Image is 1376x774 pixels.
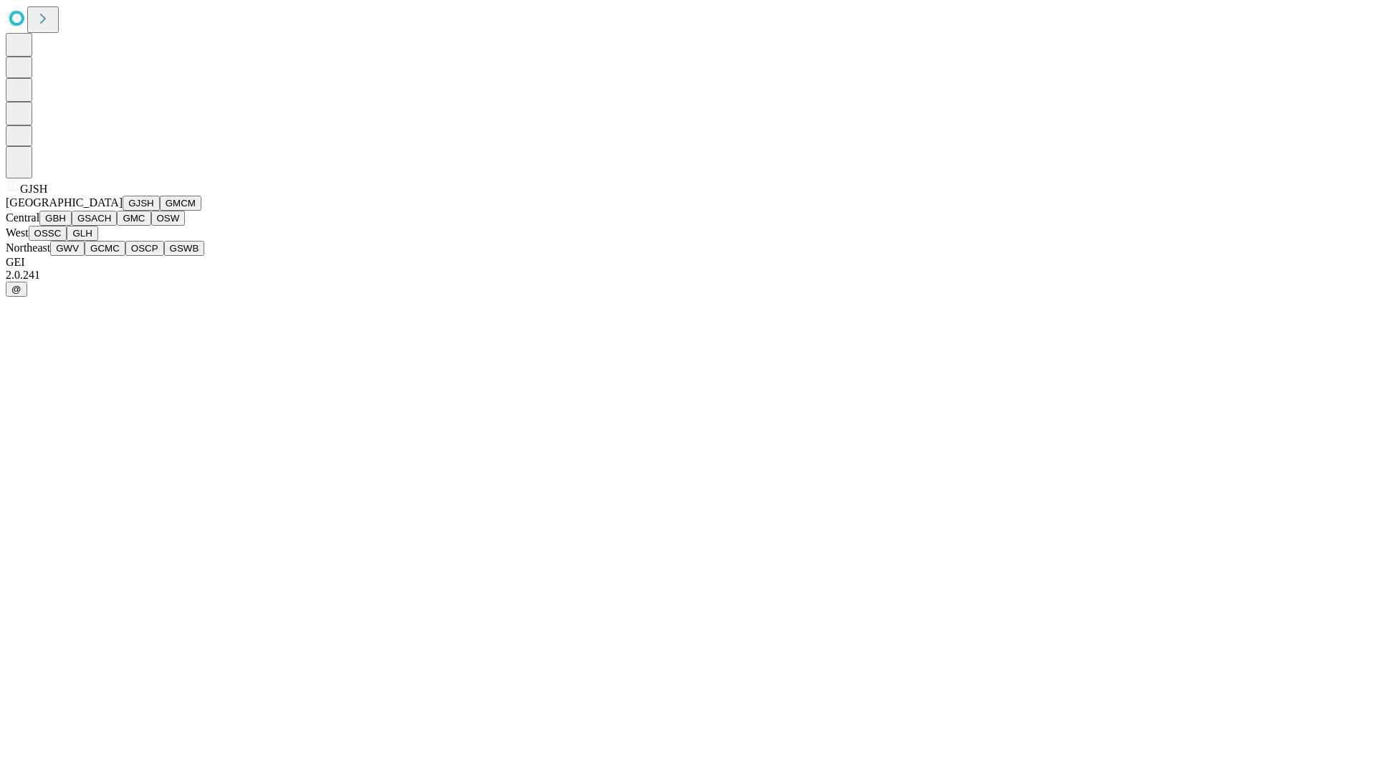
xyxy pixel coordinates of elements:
span: Northeast [6,242,50,254]
button: GMCM [160,196,201,211]
button: OSSC [29,226,67,241]
button: @ [6,282,27,297]
button: GWV [50,241,85,256]
span: [GEOGRAPHIC_DATA] [6,196,123,209]
button: GSWB [164,241,205,256]
span: GJSH [20,183,47,195]
button: OSW [151,211,186,226]
div: GEI [6,256,1370,269]
span: West [6,226,29,239]
button: GBH [39,211,72,226]
button: GSACH [72,211,117,226]
button: GCMC [85,241,125,256]
button: OSCP [125,241,164,256]
span: Central [6,211,39,224]
button: GMC [117,211,150,226]
button: GLH [67,226,97,241]
div: 2.0.241 [6,269,1370,282]
button: GJSH [123,196,160,211]
span: @ [11,284,21,295]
